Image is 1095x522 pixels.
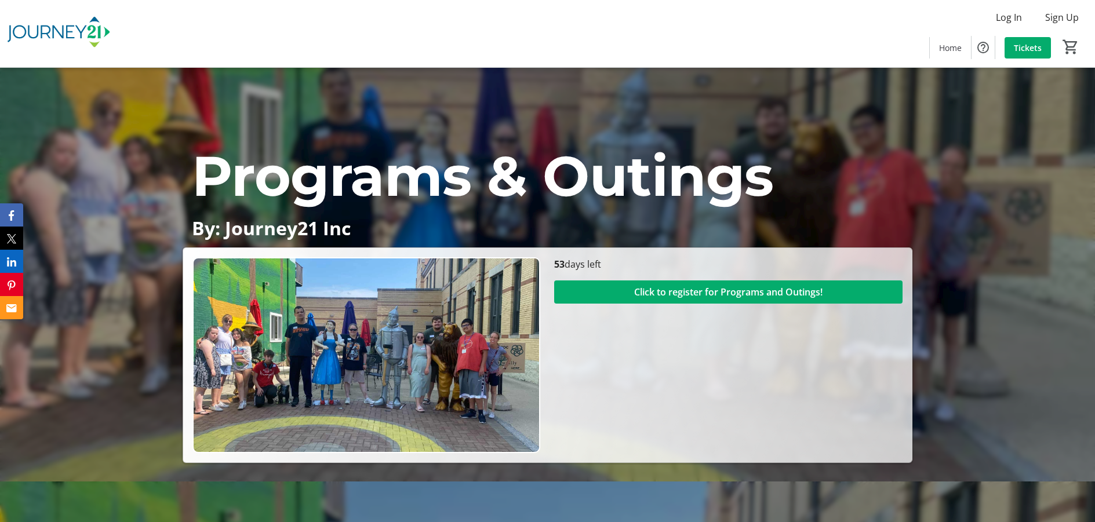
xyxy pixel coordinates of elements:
[554,257,903,271] p: days left
[7,5,110,63] img: Journey21's Logo
[1014,42,1042,54] span: Tickets
[192,142,774,210] span: Programs & Outings
[1045,10,1079,24] span: Sign Up
[554,280,903,304] button: Click to register for Programs and Outings!
[1060,36,1081,57] button: Cart
[930,37,971,59] a: Home
[939,42,962,54] span: Home
[1005,37,1051,59] a: Tickets
[996,10,1022,24] span: Log In
[1036,8,1088,27] button: Sign Up
[192,257,541,453] img: Campaign CTA Media Photo
[554,258,565,271] span: 53
[972,36,995,59] button: Help
[634,285,823,299] span: Click to register for Programs and Outings!
[987,8,1031,27] button: Log In
[192,218,903,238] p: By: Journey21 Inc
